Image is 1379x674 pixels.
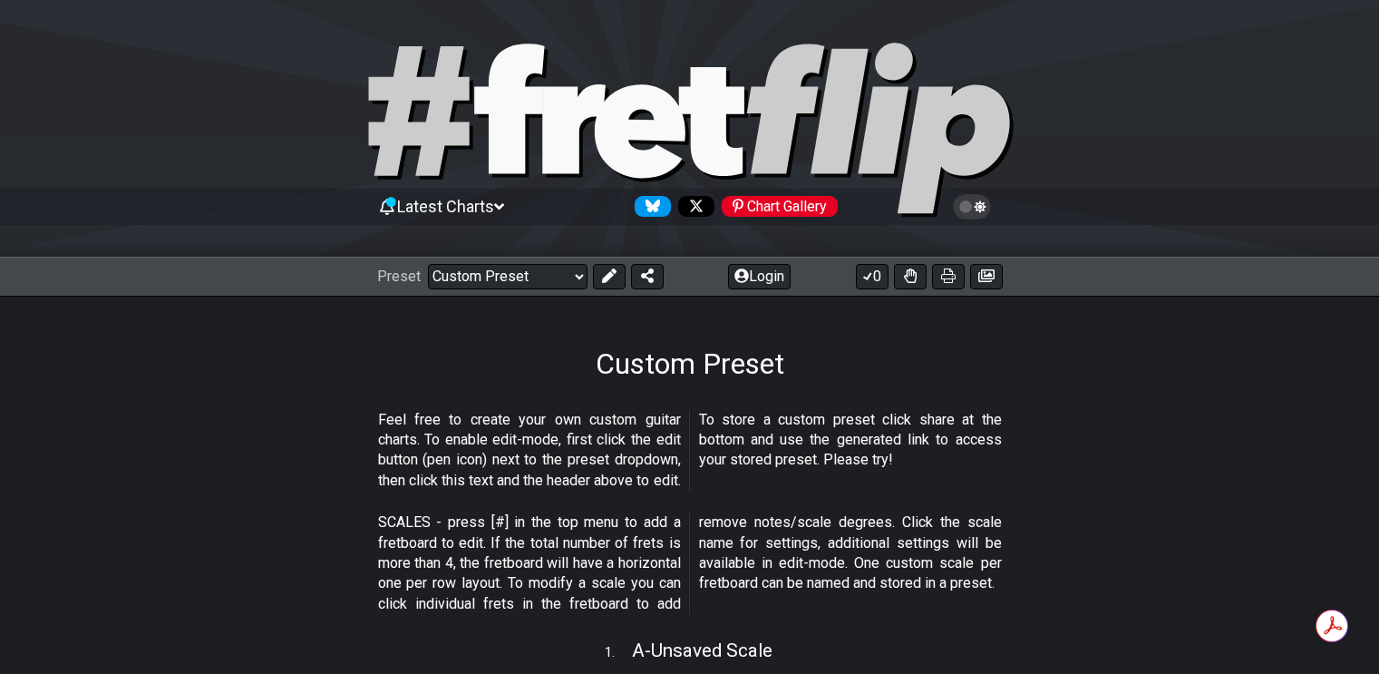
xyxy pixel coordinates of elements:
h1: Custom Preset [596,347,784,381]
span: A - Unsaved Scale [632,640,772,661]
button: 0 [856,264,889,289]
p: SCALES - press [#] in the top menu to add a fretboard to edit. If the total number of frets is mo... [378,513,1002,614]
span: Latest Charts [397,197,494,216]
button: Print [932,264,965,289]
button: Create image [970,264,1003,289]
a: Follow #fretflip at Bluesky [627,196,671,217]
button: Login [728,264,791,289]
span: Toggle light / dark theme [962,199,983,215]
button: Share Preset [631,264,664,289]
button: Toggle Dexterity for all fretkits [894,264,927,289]
button: Edit Preset [593,264,626,289]
div: Chart Gallery [722,196,838,217]
span: Preset [377,268,421,285]
span: 1 . [605,643,632,663]
p: Feel free to create your own custom guitar charts. To enable edit-mode, first click the edit butt... [378,410,1002,492]
a: Follow #fretflip at X [671,196,714,217]
select: Preset [428,264,588,289]
a: #fretflip at Pinterest [714,196,838,217]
